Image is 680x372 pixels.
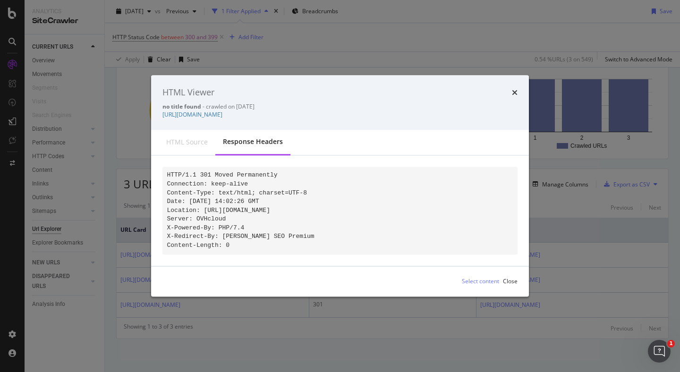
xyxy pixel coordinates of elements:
div: times [512,86,518,99]
div: - crawled on [DATE] [162,102,518,110]
button: Close [503,274,518,289]
div: Close [503,278,518,286]
div: modal [151,75,529,296]
div: HTML Viewer [162,86,214,99]
div: Response Headers [223,137,283,146]
strong: no title found [162,102,201,110]
a: [URL][DOMAIN_NAME] [162,110,222,118]
code: HTTP/1.1 301 Moved Permanently Connection: keep-alive Content-Type: text/html; charset=UTF-8 Date... [167,172,314,249]
iframe: Intercom live chat [648,340,671,363]
div: HTML source [166,138,208,147]
span: 1 [667,340,675,347]
button: Select content [454,274,499,289]
div: Select content [462,278,499,286]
